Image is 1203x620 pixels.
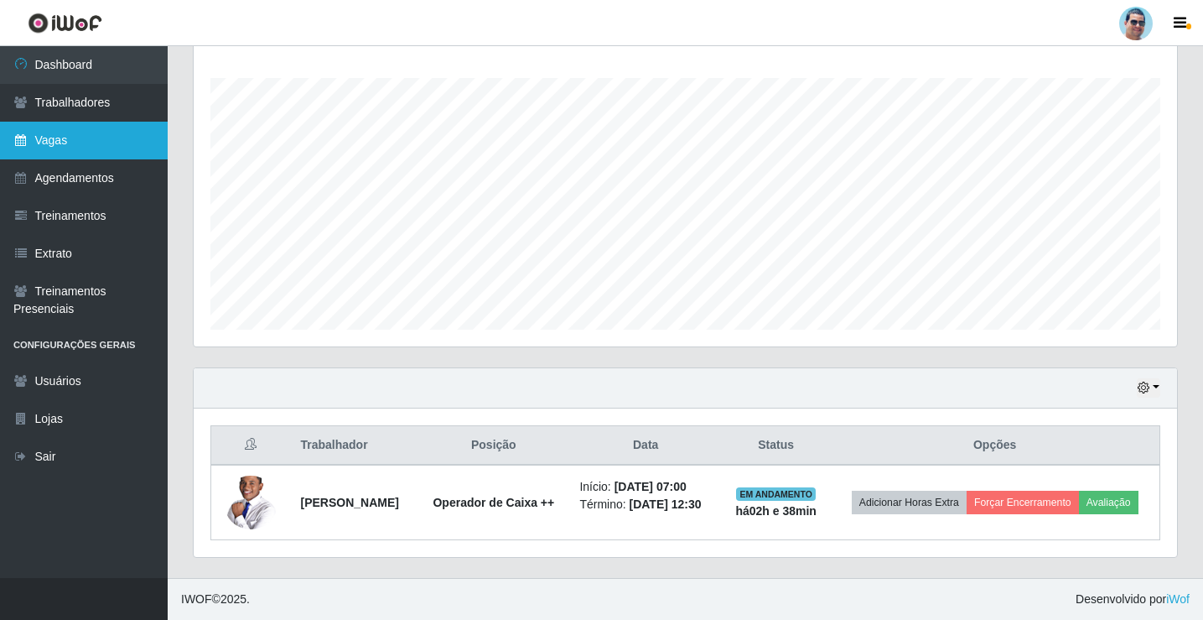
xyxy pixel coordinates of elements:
img: CoreUI Logo [28,13,102,34]
strong: Operador de Caixa ++ [433,496,554,509]
time: [DATE] 12:30 [630,498,702,511]
li: Término: [579,496,712,513]
img: 1713189921328.jpeg [224,462,277,543]
button: Avaliação [1079,491,1138,514]
span: IWOF [181,592,212,606]
strong: [PERSON_NAME] [300,496,398,509]
button: Adicionar Horas Extra [852,491,967,514]
span: EM ANDAMENTO [736,487,816,501]
th: Data [569,426,722,466]
a: iWof [1166,592,1190,606]
time: [DATE] 07:00 [614,480,687,493]
li: Início: [579,478,712,496]
button: Forçar Encerramento [967,491,1079,514]
th: Posição [417,426,569,466]
span: © 2025 . [181,591,250,608]
th: Status [722,426,830,466]
strong: há 02 h e 38 min [735,504,817,518]
th: Trabalhador [290,426,417,466]
th: Opções [830,426,1159,466]
span: Desenvolvido por [1076,591,1190,608]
